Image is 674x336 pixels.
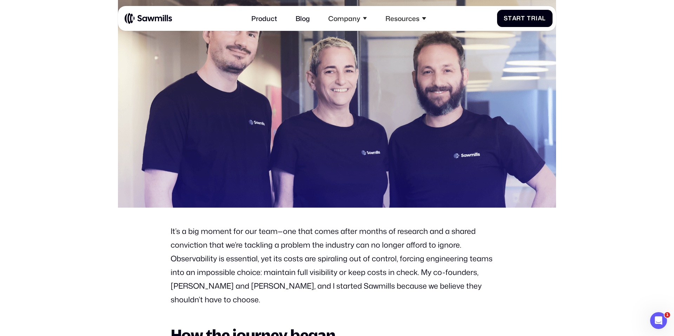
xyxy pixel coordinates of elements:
span: t [521,15,525,22]
span: r [516,15,521,22]
span: a [538,15,542,22]
span: a [512,15,517,22]
span: t [508,15,512,22]
div: Company [323,9,372,27]
div: Resources [385,14,419,22]
a: Blog [290,9,315,27]
div: Resources [381,9,431,27]
span: 1 [665,312,670,318]
div: Company [328,14,360,22]
a: StartTrial [497,10,553,27]
span: i [536,15,538,22]
span: S [504,15,508,22]
span: r [531,15,536,22]
a: Product [246,9,282,27]
iframe: Intercom live chat [650,312,667,329]
span: T [527,15,531,22]
p: It’s a big moment for our team—one that comes after months of research and a shared conviction th... [171,224,503,306]
span: l [542,15,546,22]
